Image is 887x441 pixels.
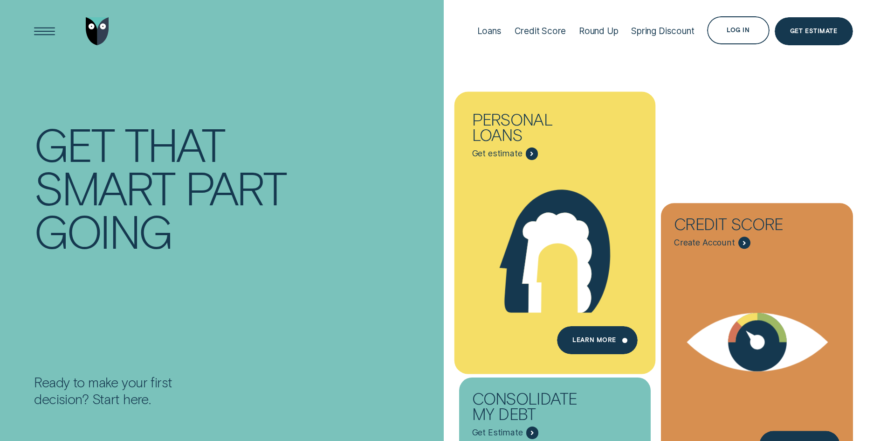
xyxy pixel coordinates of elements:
div: Ready to make your first decision? Start here. [34,374,196,407]
span: Get estimate [472,148,523,159]
div: Loans [477,26,502,36]
div: Credit Score [515,26,566,36]
div: Personal loans [472,112,597,147]
div: Spring Discount [631,26,694,36]
button: Open Menu [31,17,59,45]
a: Learn more [557,326,638,354]
a: Personal loans - Learn more [459,98,651,367]
div: Credit Score [674,216,798,237]
div: Round Up [579,26,619,36]
h1: Get that Smart Part going [34,62,314,373]
a: Get Estimate [775,17,853,45]
button: Log in [707,16,769,44]
span: Create Account [674,238,735,248]
span: Get Estimate [472,427,523,438]
img: Wisr [86,17,109,45]
div: Consolidate my debt [472,391,597,427]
